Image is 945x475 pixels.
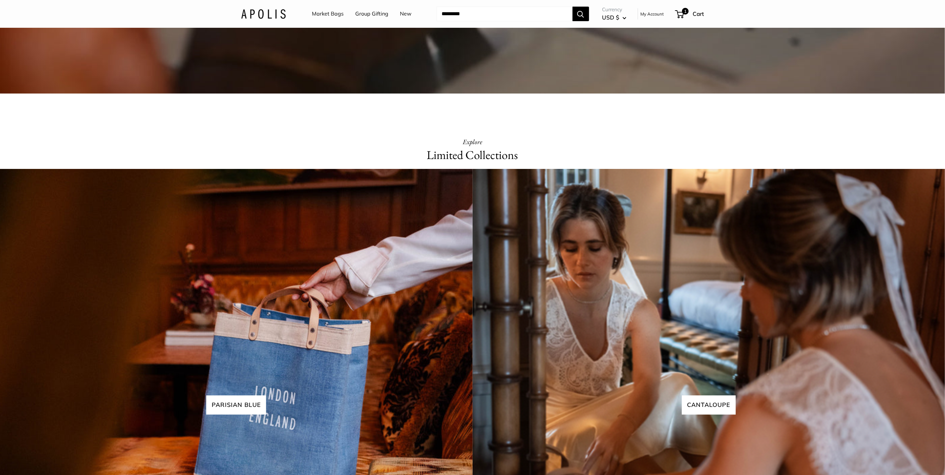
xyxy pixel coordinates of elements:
button: USD $ [602,12,626,23]
a: Group Gifting [356,9,389,19]
a: New [400,9,412,19]
h2: Limited Collections [427,148,518,162]
span: Cart [693,10,704,17]
span: Cantaloupe [682,396,736,415]
a: My Account [641,10,664,18]
img: Apolis [241,9,286,19]
span: 1 [682,8,688,15]
span: Parisian Blue [206,396,266,415]
span: USD $ [602,14,620,21]
button: Search [573,7,589,21]
input: Search... [437,7,573,21]
span: Currency [602,5,626,14]
a: 1 Cart [676,9,704,19]
h3: Explore [463,136,482,148]
a: Market Bags [312,9,344,19]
